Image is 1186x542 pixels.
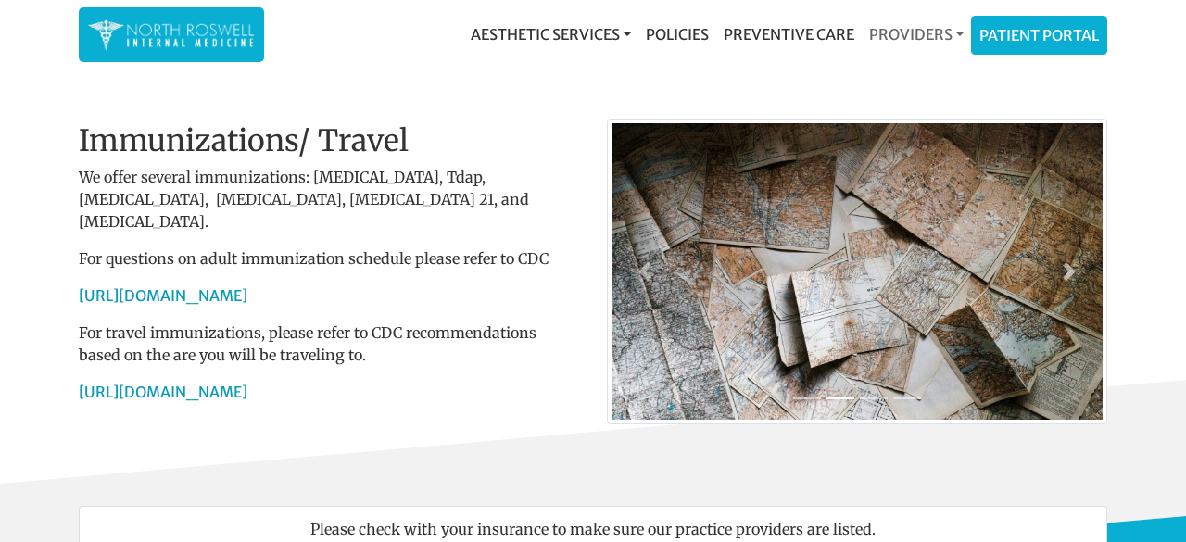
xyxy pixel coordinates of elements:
p: For travel immunizations, please refer to CDC recommendations based on the are you will be travel... [79,321,579,366]
img: North Roswell Internal Medicine [88,17,255,53]
a: Policies [638,16,716,53]
a: [URL][DOMAIN_NAME] [79,286,247,305]
h2: Immunizations/ Travel [79,123,579,158]
a: Preventive Care [716,16,862,53]
p: For questions on adult immunization schedule please refer to CDC [79,247,579,270]
p: We offer several immunizations: [MEDICAL_DATA], Tdap, [MEDICAL_DATA], [MEDICAL_DATA], [MEDICAL_DA... [79,166,579,233]
a: Patient Portal [972,17,1106,54]
a: [URL][DOMAIN_NAME] [79,383,247,401]
a: Providers [862,16,971,53]
a: Aesthetic Services [463,16,638,53]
